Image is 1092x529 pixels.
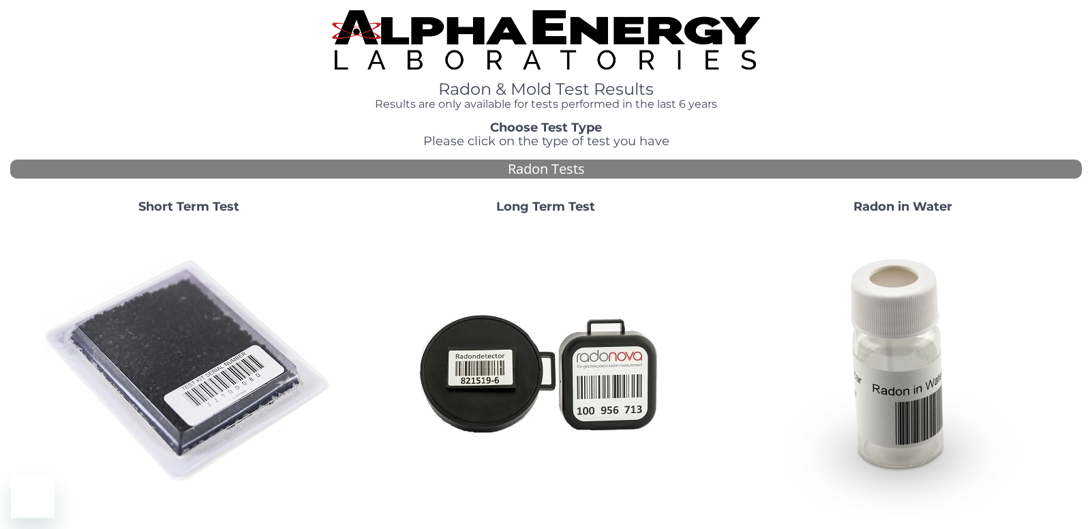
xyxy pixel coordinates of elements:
strong: Short Term Test [138,199,239,214]
iframe: Button to launch messaging window [11,474,55,518]
strong: Long Term Test [496,199,595,214]
img: RadoninWater.jpg [757,225,1050,518]
span: Please click on the type of test you have [423,134,669,149]
h4: Results are only available for tests performed in the last 6 years [332,98,761,110]
strong: Radon in Water [853,199,952,214]
h1: Radon & Mold Test Results [332,80,761,98]
strong: Choose Test Type [490,120,602,135]
img: ShortTerm.jpg [42,225,335,518]
div: Radon Tests [10,160,1082,179]
img: Radtrak2vsRadtrak3.jpg [399,225,693,518]
img: TightCrop.jpg [332,10,761,70]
